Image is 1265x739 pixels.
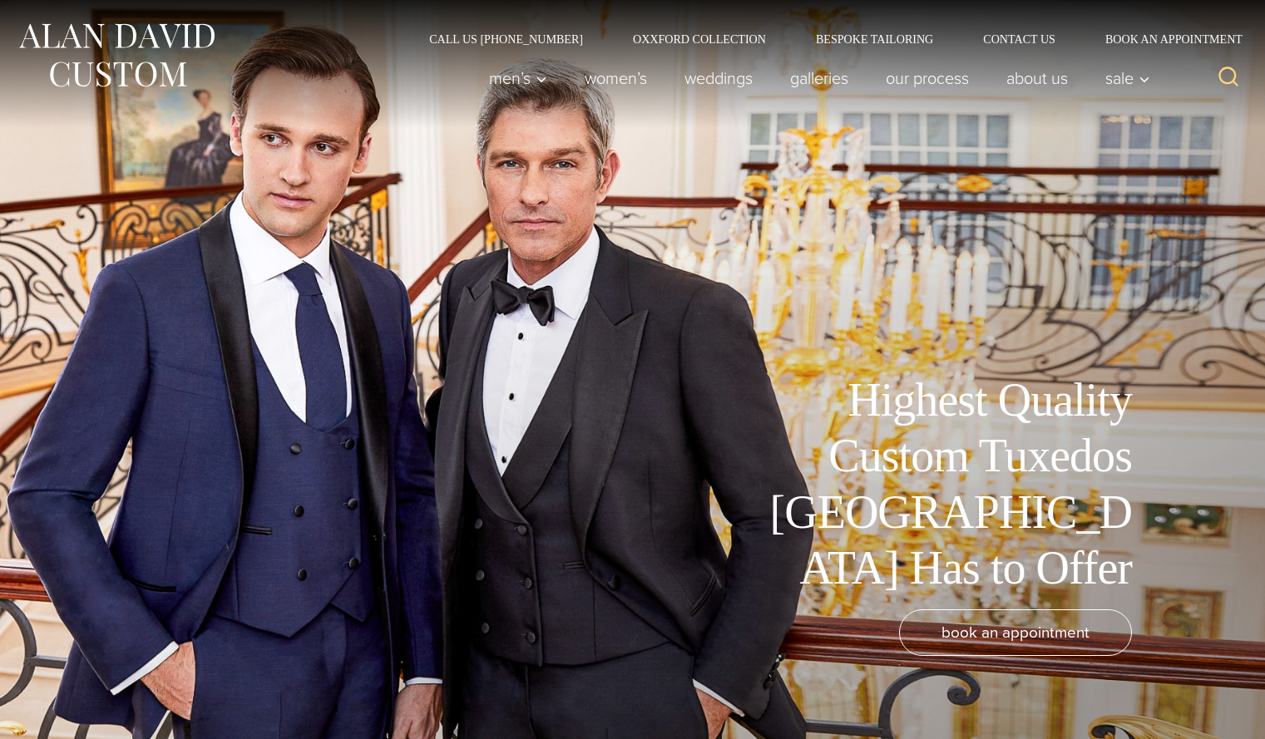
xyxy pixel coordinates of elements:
a: Call Us [PHONE_NUMBER] [404,33,608,45]
a: Our Process [867,62,988,95]
img: Alan David Custom [17,18,216,92]
h1: Highest Quality Custom Tuxedos [GEOGRAPHIC_DATA] Has to Offer [758,372,1132,596]
a: Women’s [566,62,666,95]
a: book an appointment [899,609,1132,656]
a: Book an Appointment [1080,33,1248,45]
span: Men’s [489,70,547,86]
a: About Us [988,62,1087,95]
a: Contact Us [958,33,1080,45]
button: View Search Form [1208,58,1248,98]
nav: Primary Navigation [471,62,1159,95]
span: book an appointment [941,620,1090,644]
nav: Secondary Navigation [404,33,1248,45]
span: Sale [1105,70,1150,86]
a: weddings [666,62,772,95]
a: Oxxford Collection [608,33,791,45]
a: Bespoke Tailoring [791,33,958,45]
a: Galleries [772,62,867,95]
